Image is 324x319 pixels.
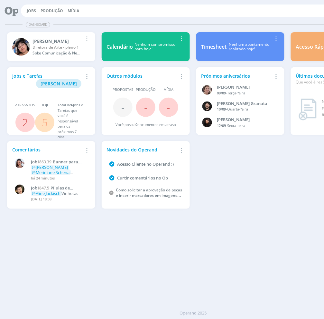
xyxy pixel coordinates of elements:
[15,102,35,108] span: Atrasados
[12,146,83,153] div: Comentários
[58,102,84,140] div: Total de Jobs e Tarefas que você é responsável para os próximos 7 dias
[31,159,79,170] span: Banner para droneiros
[202,118,212,127] img: L
[217,123,274,129] div: -
[133,42,177,52] div: Nenhum compromisso para hoje!
[25,8,38,14] button: Jobs
[135,122,137,127] span: 0
[27,8,36,14] a: Jobs
[227,107,248,111] span: Quarta-feira
[217,84,274,91] div: Aline Beatriz Jackisch
[117,161,174,167] a: Acesso Cliente no Operand :)
[217,91,226,95] span: 09/09
[36,79,81,88] button: [PERSON_NAME]
[167,100,170,114] span: -
[227,91,245,95] span: Terça-feira
[66,8,81,14] button: Mídia
[31,191,87,196] p: Vinhetas
[202,85,212,95] img: A
[32,44,83,50] div: Diretora de Arte - pleno 1
[196,32,285,61] a: TimesheetNenhum apontamentorealizado hoje!
[31,159,87,165] a: Job1863.39Banner para droneiros
[36,80,81,86] a: [PERSON_NAME]
[299,99,317,121] img: dashboard_not_found.png
[22,115,28,129] a: 2
[217,107,226,111] span: 10/09
[12,38,30,56] img: E
[136,87,156,92] span: Produção
[202,101,212,111] img: B
[116,187,182,204] a: Como solicitar a aprovação de peças e inserir marcadores em imagens anexadas a um job?
[37,185,50,191] span: 1847.5
[7,32,96,61] a: E[PERSON_NAME]Diretora de Arte - pleno 1Sobe Comunicação & Negócios
[12,72,83,88] div: Jobs e Tarefas
[68,8,79,14] a: Mídia
[42,115,48,129] a: 5
[217,101,274,107] div: Bruno Corralo Granata
[121,100,125,114] span: -
[32,169,70,175] span: @Meridiane Schena
[217,107,274,112] div: -
[31,197,52,201] span: [DATE] 18:38
[116,122,176,128] div: Você possui documentos em atraso
[163,87,173,92] span: Mídia
[31,176,55,180] span: há 24 minutos
[37,159,52,165] span: 1863.39
[107,43,133,51] div: Calendário
[15,185,24,194] img: V
[32,50,83,56] div: Sobe Comunicação & Negócios
[15,159,24,168] img: N
[32,38,83,44] div: Eliana Hochscheidt
[31,186,87,191] a: Job1847.5Pílulas de conteúdos
[117,175,168,181] a: Curtir comentários no Op
[26,22,50,27] span: Dashboard
[41,102,49,108] span: Hoje
[201,72,272,79] div: Próximos aniversários
[201,43,227,51] div: Timesheet
[227,42,272,52] div: Nenhum apontamento realizado hoje!
[41,8,63,14] a: Produção
[32,190,61,196] span: @Aline Jackisch
[71,102,73,107] span: 6
[217,91,274,96] div: -
[113,87,133,92] span: Propostas
[217,117,274,123] div: Luana da Silva de Andrade
[41,81,77,87] span: [PERSON_NAME]
[107,146,177,153] div: Novidades do Operand
[217,123,226,128] span: 12/09
[31,185,70,196] span: Pílulas de conteúdos
[144,100,147,114] span: -
[227,123,245,128] span: Sexta-feira
[39,8,65,14] button: Produção
[32,164,68,170] span: @[PERSON_NAME]
[107,72,177,79] div: Outros módulos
